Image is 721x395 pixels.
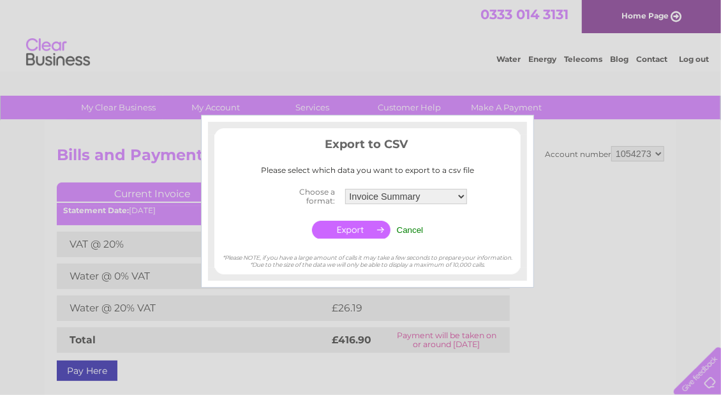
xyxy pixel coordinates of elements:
th: Choose a format: [265,184,342,209]
img: logo.png [26,33,91,72]
a: Blog [610,54,628,64]
a: Energy [528,54,556,64]
h3: Export to CSV [214,135,521,158]
a: Telecoms [564,54,602,64]
a: Contact [636,54,667,64]
input: Cancel [397,225,424,235]
a: Water [496,54,521,64]
div: Clear Business is a trading name of Verastar Limited (registered in [GEOGRAPHIC_DATA] No. 3667643... [60,7,663,62]
a: 0333 014 3131 [480,6,569,22]
div: *Please NOTE, if you have a large amount of calls it may take a few seconds to prepare your infor... [214,242,521,268]
a: Log out [679,54,709,64]
div: Please select which data you want to export to a csv file [214,166,521,175]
